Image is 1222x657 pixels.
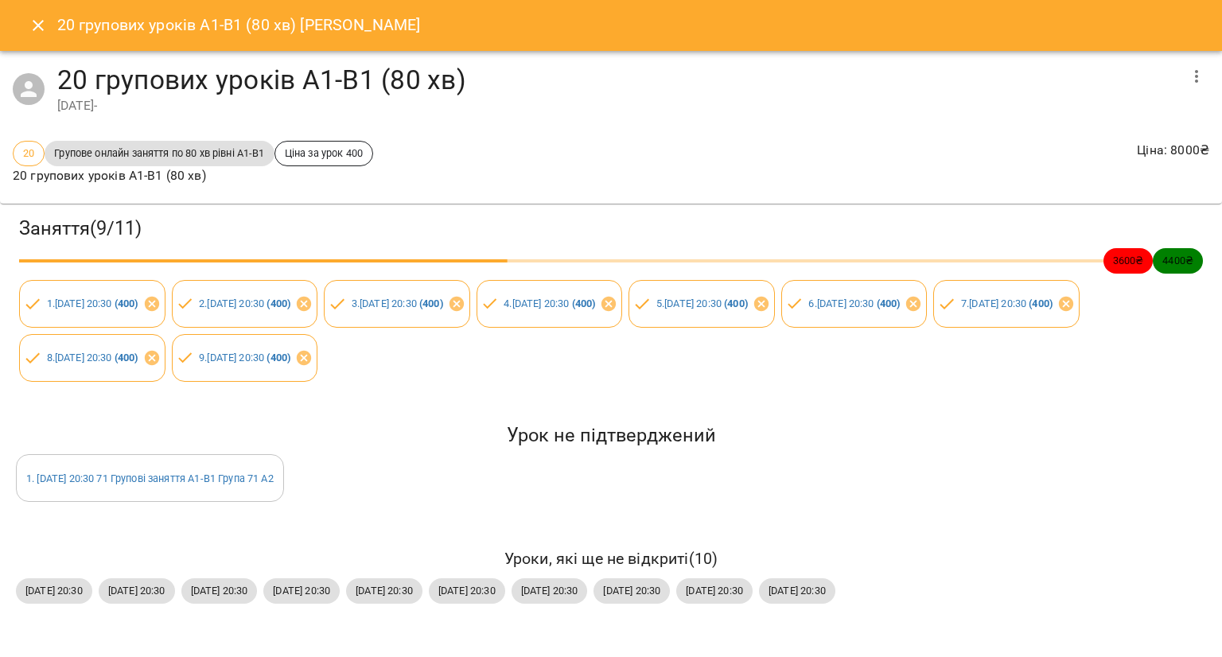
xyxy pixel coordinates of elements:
b: ( 400 ) [724,297,748,309]
p: Ціна : 8000 ₴ [1137,141,1209,160]
h6: 20 групових уроків А1-В1 (80 хв) [PERSON_NAME] [57,13,421,37]
span: Групове онлайн заняття по 80 хв рівні А1-В1 [45,146,274,161]
b: ( 400 ) [419,297,443,309]
h3: Заняття ( 9 / 11 ) [19,216,1203,241]
h5: Урок не підтверджений [16,423,1206,448]
span: [DATE] 20:30 [16,583,92,598]
a: 8.[DATE] 20:30 (400) [47,352,138,363]
div: 2.[DATE] 20:30 (400) [172,280,318,328]
span: [DATE] 20:30 [181,583,258,598]
span: [DATE] 20:30 [593,583,670,598]
div: 6.[DATE] 20:30 (400) [781,280,928,328]
p: 20 групових уроків А1-В1 (80 хв) [13,166,373,185]
a: 4.[DATE] 20:30 (400) [504,297,595,309]
b: ( 400 ) [115,352,138,363]
a: 7.[DATE] 20:30 (400) [961,297,1053,309]
span: [DATE] 20:30 [346,583,422,598]
span: [DATE] 20:30 [263,583,340,598]
div: 5.[DATE] 20:30 (400) [629,280,775,328]
span: [DATE] 20:30 [429,583,505,598]
b: ( 400 ) [877,297,901,309]
b: ( 400 ) [115,297,138,309]
h6: Уроки, які ще не відкриті ( 10 ) [16,546,1206,571]
b: ( 400 ) [1029,297,1053,309]
span: [DATE] 20:30 [676,583,753,598]
a: 9.[DATE] 20:30 (400) [199,352,290,363]
div: 9.[DATE] 20:30 (400) [172,334,318,382]
div: 4.[DATE] 20:30 (400) [477,280,623,328]
span: [DATE] 20:30 [759,583,835,598]
div: 1.[DATE] 20:30 (400) [19,280,165,328]
a: 3.[DATE] 20:30 (400) [352,297,443,309]
b: ( 400 ) [572,297,596,309]
span: 20 [14,146,44,161]
b: ( 400 ) [267,352,290,363]
span: [DATE] 20:30 [99,583,175,598]
div: 7.[DATE] 20:30 (400) [933,280,1080,328]
a: 1.[DATE] 20:30 (400) [47,297,138,309]
span: [DATE] 20:30 [512,583,588,598]
h4: 20 групових уроків А1-В1 (80 хв) [57,64,1177,96]
a: 5.[DATE] 20:30 (400) [656,297,748,309]
button: Close [19,6,57,45]
b: ( 400 ) [267,297,290,309]
div: 8.[DATE] 20:30 (400) [19,334,165,382]
span: 3600 ₴ [1103,253,1154,268]
a: 1. [DATE] 20:30 71 Групові заняття А1-В1 Група 71 А2 [26,472,274,484]
div: [DATE] - [57,96,1177,115]
div: 3.[DATE] 20:30 (400) [324,280,470,328]
a: 2.[DATE] 20:30 (400) [199,297,290,309]
span: Ціна за урок 400 [275,146,372,161]
span: 4400 ₴ [1153,253,1203,268]
a: 6.[DATE] 20:30 (400) [808,297,900,309]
